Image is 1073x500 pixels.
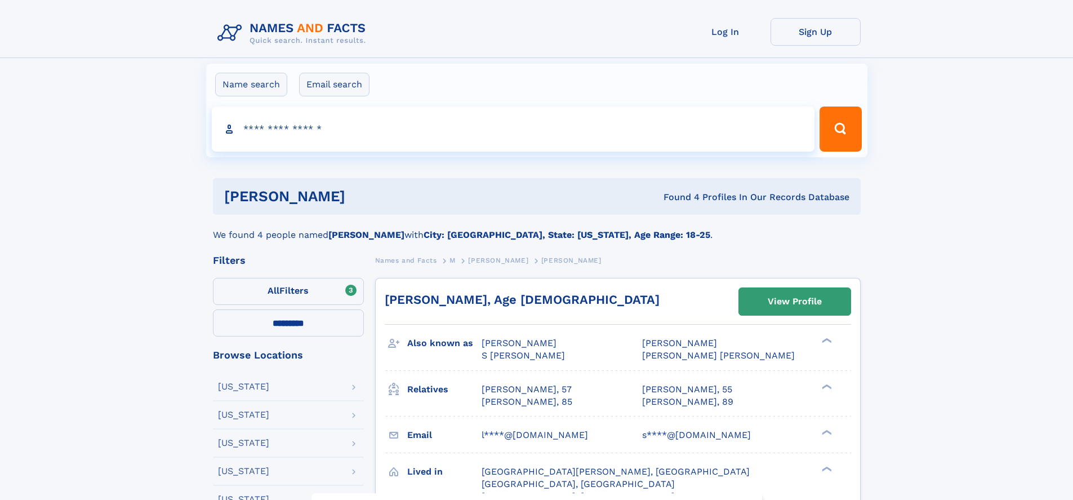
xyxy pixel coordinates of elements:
[407,334,482,353] h3: Also known as
[819,428,832,436] div: ❯
[215,73,287,96] label: Name search
[213,278,364,305] label: Filters
[541,256,602,264] span: [PERSON_NAME]
[224,189,505,203] h1: [PERSON_NAME]
[407,380,482,399] h3: Relatives
[504,191,849,203] div: Found 4 Profiles In Our Records Database
[642,396,733,408] a: [PERSON_NAME], 89
[820,107,861,152] button: Search Button
[819,337,832,344] div: ❯
[642,338,717,348] span: [PERSON_NAME]
[739,288,851,315] a: View Profile
[482,466,750,477] span: [GEOGRAPHIC_DATA][PERSON_NAME], [GEOGRAPHIC_DATA]
[482,383,572,396] a: [PERSON_NAME], 57
[819,383,832,390] div: ❯
[768,289,822,315] div: View Profile
[218,439,269,448] div: [US_STATE]
[213,18,375,48] img: Logo Names and Facts
[218,410,269,419] div: [US_STATE]
[482,479,675,489] span: [GEOGRAPHIC_DATA], [GEOGRAPHIC_DATA]
[218,467,269,476] div: [US_STATE]
[328,229,404,240] b: [PERSON_NAME]
[468,253,528,267] a: [PERSON_NAME]
[642,383,732,396] a: [PERSON_NAME], 55
[268,285,279,296] span: All
[819,465,832,472] div: ❯
[482,338,556,348] span: [PERSON_NAME]
[449,253,456,267] a: M
[642,350,795,361] span: [PERSON_NAME] [PERSON_NAME]
[213,215,861,242] div: We found 4 people named with .
[213,350,364,360] div: Browse Locations
[482,350,565,361] span: S [PERSON_NAME]
[680,18,771,46] a: Log In
[299,73,369,96] label: Email search
[407,426,482,445] h3: Email
[375,253,437,267] a: Names and Facts
[218,382,269,391] div: [US_STATE]
[449,256,456,264] span: M
[407,462,482,481] h3: Lived in
[771,18,861,46] a: Sign Up
[385,293,660,307] a: [PERSON_NAME], Age [DEMOGRAPHIC_DATA]
[424,229,710,240] b: City: [GEOGRAPHIC_DATA], State: [US_STATE], Age Range: 18-25
[468,256,528,264] span: [PERSON_NAME]
[482,396,572,408] a: [PERSON_NAME], 85
[212,107,815,152] input: search input
[213,255,364,266] div: Filters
